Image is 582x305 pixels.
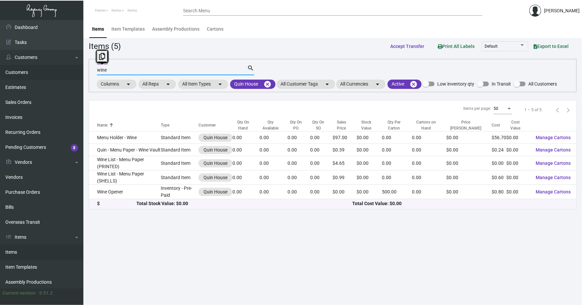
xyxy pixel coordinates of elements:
[529,5,541,17] img: admin@bootstrapmaster.com
[382,132,412,144] td: 0.00
[207,26,223,33] div: Cartons
[534,44,569,49] span: Export to Excel
[507,144,531,156] td: $0.00
[333,170,357,185] td: $0.99
[198,119,232,132] th: Customer
[536,189,571,194] span: Manage Cartons
[161,122,169,128] div: Type
[161,185,198,199] td: Inventory - Pre-Paid
[336,80,386,89] mat-chip: All Currencies
[310,170,333,185] td: 0.00
[507,170,531,185] td: $0.00
[203,174,227,181] div: Quin House
[111,26,145,33] div: Item Templates
[276,80,335,89] mat-chip: All Customer Tags
[152,26,199,33] div: Assembly Productions
[412,170,446,185] td: 0.00
[99,53,105,60] i: Copy
[161,156,198,170] td: Standard Item
[536,160,571,166] span: Manage Cartons
[39,290,53,297] div: 0.51.2
[485,44,498,49] span: Default
[232,156,259,170] td: 0.00
[259,185,287,199] td: 0.00
[524,107,542,113] div: 1 – 5 of 5
[544,7,580,14] div: [PERSON_NAME]
[357,156,382,170] td: $0.00
[164,80,172,88] mat-icon: arrow_drop_down
[528,80,557,88] span: All Customers
[507,185,531,199] td: $0.00
[161,132,198,144] td: Standard Item
[507,132,531,144] td: $0.00
[463,106,491,112] div: Items per page:
[287,156,310,170] td: 0.00
[446,132,492,144] td: $0.00
[127,8,137,13] span: Items
[111,8,121,13] span: Items
[216,80,224,88] mat-icon: arrow_drop_down
[410,80,418,88] mat-icon: cancel
[310,185,333,199] td: 0.00
[446,156,492,170] td: $0.00
[310,119,327,131] div: Qty On SO
[438,44,475,49] span: Print All Labels
[333,132,357,144] td: $97.00
[446,144,492,156] td: $0.00
[492,185,507,199] td: $0.80
[203,147,227,153] div: Quin House
[124,80,132,88] mat-icon: arrow_drop_down
[259,132,287,144] td: 0.00
[259,170,287,185] td: 0.00
[259,144,287,156] td: 0.00
[203,160,227,167] div: Quin House
[95,8,105,13] span: Home
[492,122,500,128] div: Cost
[536,175,571,180] span: Manage Cartons
[494,107,512,111] mat-select: Items per page:
[412,185,446,199] td: 0.00
[3,290,37,297] div: Current version:
[492,144,507,156] td: $0.24
[287,185,310,199] td: 0.00
[507,119,525,131] div: Cost Value
[310,156,333,170] td: 0.00
[412,156,446,170] td: 0.00
[287,132,310,144] td: 0.00
[333,156,357,170] td: $4.65
[412,132,446,144] td: 0.00
[390,44,424,49] span: Accept Transfer
[357,185,382,199] td: $0.00
[388,80,422,89] mat-chip: Active
[263,80,271,88] mat-icon: cancel
[97,200,136,207] div: $
[492,132,507,144] td: $56.70
[230,80,275,89] mat-chip: Quin House
[552,105,563,115] button: Previous page
[310,132,333,144] td: 0.00
[232,144,259,156] td: 0.00
[310,144,333,156] td: 0.00
[92,26,104,33] div: Items
[357,132,382,144] td: $0.00
[446,185,492,199] td: $0.00
[203,188,227,195] div: Quin House
[382,170,412,185] td: 0.00
[287,144,310,156] td: 0.00
[287,119,304,131] div: Qty On PO
[247,64,254,72] mat-icon: search
[323,80,331,88] mat-icon: arrow_drop_down
[333,185,357,199] td: $0.00
[446,119,486,131] div: Price [PERSON_NAME]
[232,132,259,144] td: 0.00
[89,40,121,52] div: Items (5)
[357,119,376,131] div: Stock Value
[357,144,382,156] td: $0.00
[382,185,412,199] td: 500.00
[382,144,412,156] td: 0.00
[382,119,406,131] div: Qty Per Carton
[492,80,511,88] span: In Transit
[492,156,507,170] td: $0.00
[89,144,161,156] td: Quin - Menu Paper - Wine Vault
[259,119,281,131] div: Qty Available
